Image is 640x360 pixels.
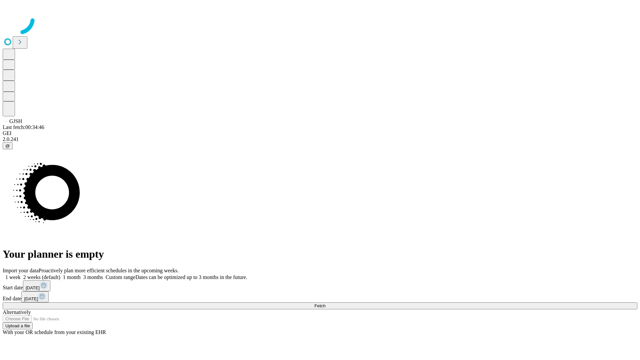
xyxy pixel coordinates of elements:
[3,142,13,149] button: @
[63,274,81,280] span: 1 month
[83,274,103,280] span: 3 months
[23,274,60,280] span: 2 weeks (default)
[5,143,10,148] span: @
[135,274,247,280] span: Dates can be optimized up to 3 months in the future.
[26,285,40,290] span: [DATE]
[39,268,179,273] span: Proactively plan more efficient schedules in the upcoming weeks.
[3,280,637,291] div: Start date
[3,124,44,130] span: Last fetch: 00:34:46
[3,136,637,142] div: 2.0.241
[21,291,49,302] button: [DATE]
[106,274,135,280] span: Custom range
[23,280,50,291] button: [DATE]
[3,268,39,273] span: Import your data
[3,248,637,260] h1: Your planner is empty
[24,296,38,301] span: [DATE]
[3,309,31,315] span: Alternatively
[314,303,325,308] span: Fetch
[3,130,637,136] div: GEI
[3,302,637,309] button: Fetch
[3,322,33,329] button: Upload a file
[3,291,637,302] div: End date
[9,118,22,124] span: GJSH
[3,329,106,335] span: With your OR schedule from your existing EHR
[5,274,21,280] span: 1 week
